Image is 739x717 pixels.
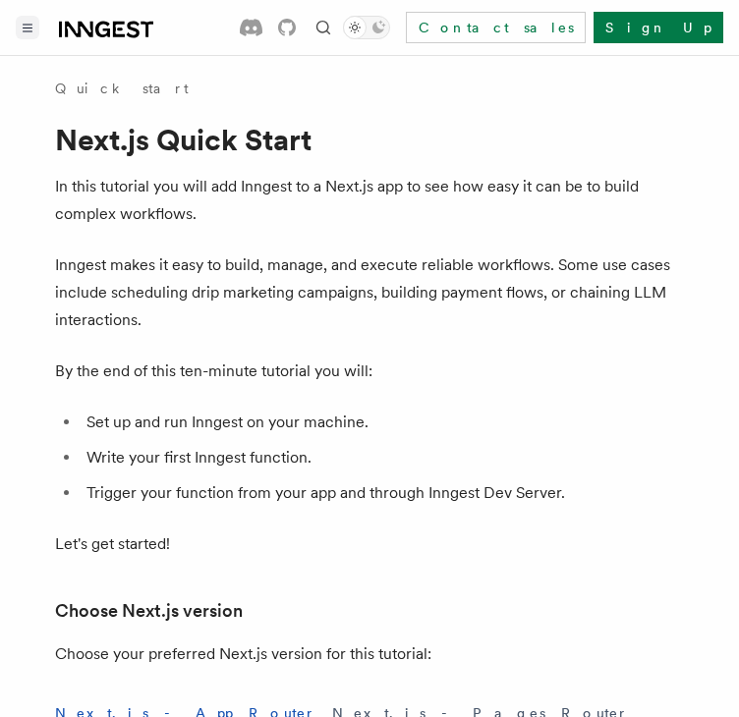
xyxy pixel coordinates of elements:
p: Inngest makes it easy to build, manage, and execute reliable workflows. Some use cases include sc... [55,251,684,334]
p: In this tutorial you will add Inngest to a Next.js app to see how easy it can be to build complex... [55,173,684,228]
a: Contact sales [406,12,586,43]
button: Find something... [312,16,335,39]
p: By the end of this ten-minute tutorial you will: [55,358,684,385]
button: Toggle navigation [16,16,39,39]
li: Set up and run Inngest on your machine. [81,409,684,436]
a: Sign Up [594,12,723,43]
li: Trigger your function from your app and through Inngest Dev Server. [81,479,684,507]
p: Let's get started! [55,530,684,558]
h1: Next.js Quick Start [55,122,684,157]
button: Toggle dark mode [343,16,390,39]
a: Quick start [55,79,189,98]
li: Write your first Inngest function. [81,444,684,471]
p: Choose your preferred Next.js version for this tutorial: [55,640,684,668]
a: Choose Next.js version [55,597,243,625]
